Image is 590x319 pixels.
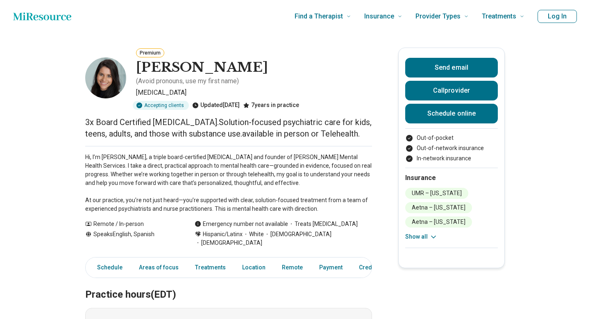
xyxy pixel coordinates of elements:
span: White [243,230,264,239]
a: Home page [13,8,71,25]
ul: Payment options [405,134,498,163]
p: Hi, I’m [PERSON_NAME], a triple board-certified [MEDICAL_DATA] and founder of [PERSON_NAME] Menta... [85,153,372,213]
span: Insurance [364,11,394,22]
div: Updated [DATE] [192,101,240,110]
button: Log In [538,10,577,23]
li: UMR – [US_STATE] [405,188,468,199]
div: Speaks English, Spanish [85,230,178,247]
li: Out-of-network insurance [405,144,498,153]
a: Schedule [87,259,127,276]
a: Credentials [354,259,395,276]
div: 7 years in practice [243,101,299,110]
h1: [PERSON_NAME] [136,59,268,76]
a: Remote [277,259,308,276]
p: 3x Board Certified [MEDICAL_DATA].Solution-focused psychiatric care for kids, teens, adults, and ... [85,116,372,139]
h2: Insurance [405,173,498,183]
button: Show all [405,232,438,241]
img: Mailyn Santana, Psychiatrist [85,57,126,98]
button: Callprovider [405,81,498,100]
p: [MEDICAL_DATA] [136,88,372,98]
div: Remote / In-person [85,220,178,228]
p: ( Avoid pronouns, use my first name ) [136,76,239,86]
div: Accepting clients [133,101,189,110]
span: Find a Therapist [295,11,343,22]
a: Areas of focus [134,259,184,276]
span: [DEMOGRAPHIC_DATA] [195,239,262,247]
span: Provider Types [415,11,461,22]
span: Hispanic/Latinx [203,230,243,239]
button: Premium [136,48,164,57]
h2: Practice hours (EDT) [85,268,372,302]
button: Send email [405,58,498,77]
a: Schedule online [405,104,498,123]
a: Payment [314,259,347,276]
span: [DEMOGRAPHIC_DATA] [264,230,331,239]
span: Treatments [482,11,516,22]
li: Aetna – [US_STATE] [405,202,472,213]
span: Treats [MEDICAL_DATA] [288,220,358,228]
a: Treatments [190,259,231,276]
li: In-network insurance [405,154,498,163]
a: Location [237,259,270,276]
li: Aetna – [US_STATE] [405,216,472,228]
li: Out-of-pocket [405,134,498,142]
div: Emergency number not available [195,220,288,228]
